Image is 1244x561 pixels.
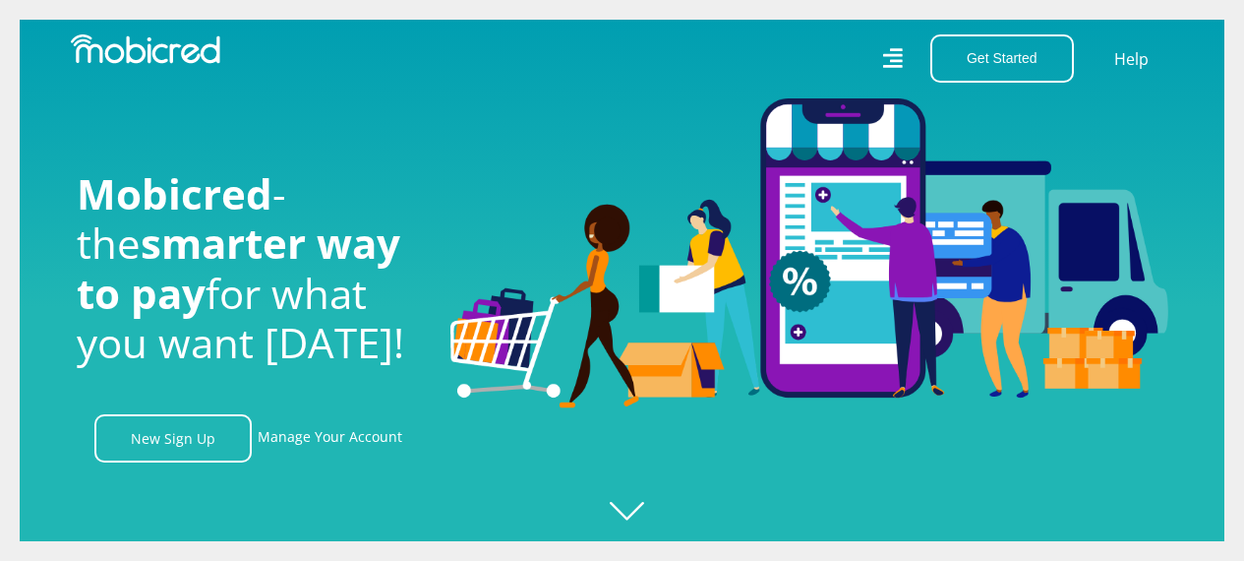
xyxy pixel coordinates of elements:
[258,414,402,463] a: Manage Your Account
[930,34,1074,83] button: Get Started
[77,215,400,320] span: smarter way to pay
[71,34,220,64] img: Mobicred
[77,165,272,221] span: Mobicred
[450,98,1168,409] img: Welcome to Mobicred
[1113,46,1150,72] a: Help
[77,169,421,368] h1: - the for what you want [DATE]!
[94,414,252,463] a: New Sign Up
